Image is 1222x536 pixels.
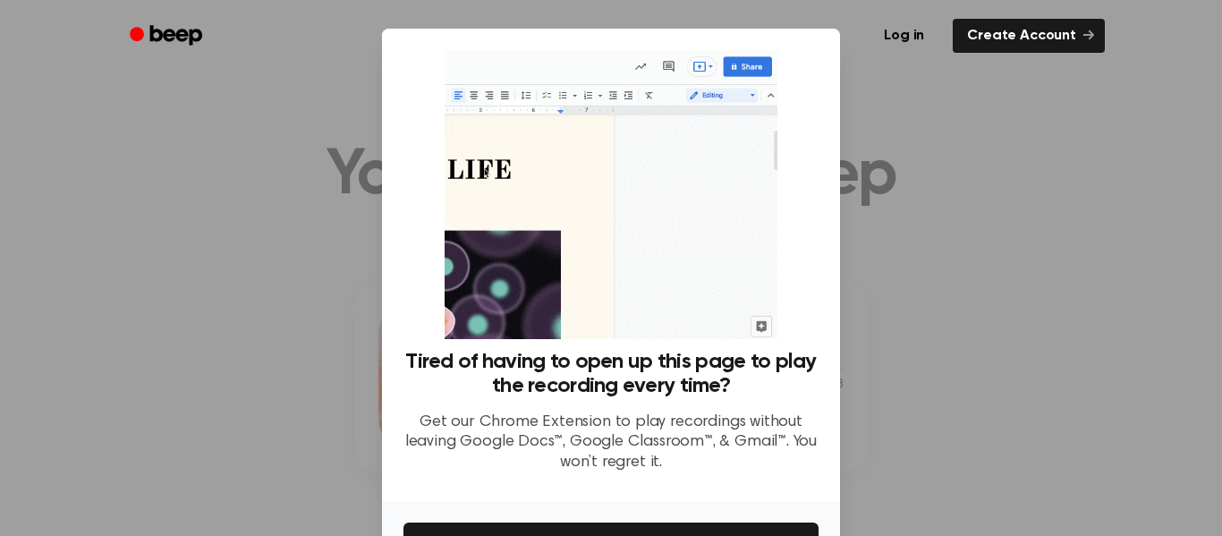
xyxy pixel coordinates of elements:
[117,19,218,54] a: Beep
[866,15,942,56] a: Log in
[445,50,776,339] img: Beep extension in action
[403,350,819,398] h3: Tired of having to open up this page to play the recording every time?
[403,413,819,473] p: Get our Chrome Extension to play recordings without leaving Google Docs™, Google Classroom™, & Gm...
[953,19,1105,53] a: Create Account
